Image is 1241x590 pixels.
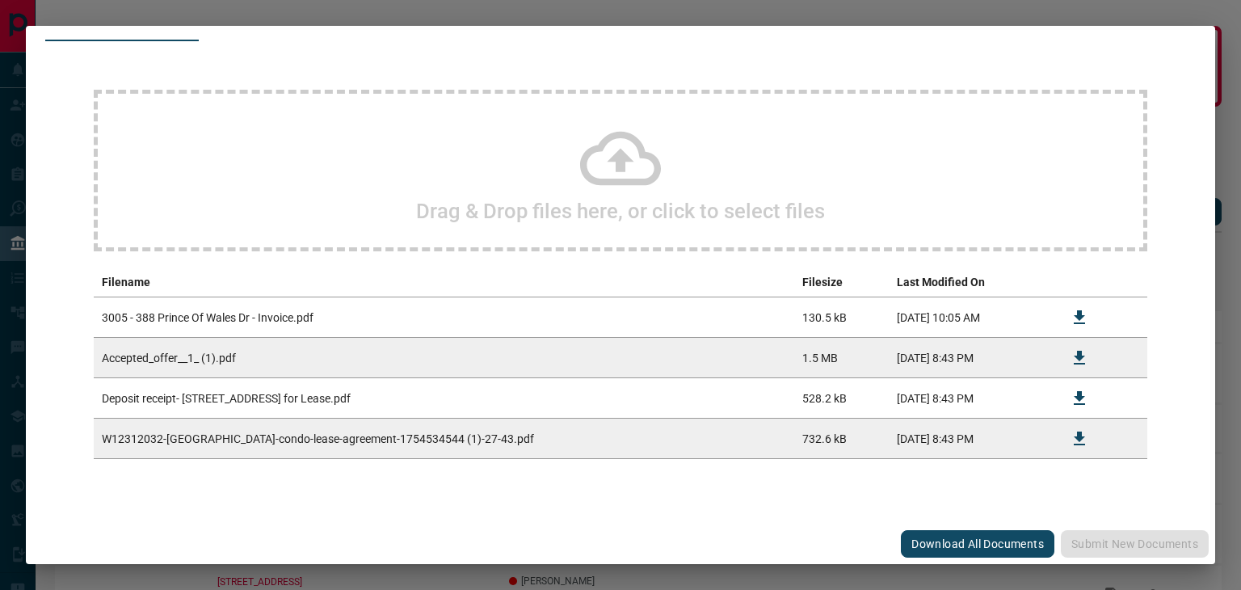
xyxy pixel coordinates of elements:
td: 3005 - 388 Prince Of Wales Dr - Invoice.pdf [94,297,794,338]
button: Download [1060,419,1099,458]
td: Accepted_offer__1_ (1).pdf [94,338,794,378]
td: 1.5 MB [794,338,889,378]
h2: Drag & Drop files here, or click to select files [416,199,825,223]
th: Last Modified On [889,268,1052,297]
th: Filesize [794,268,889,297]
td: [DATE] 10:05 AM [889,297,1052,338]
td: [DATE] 8:43 PM [889,378,1052,419]
td: 528.2 kB [794,378,889,419]
th: delete file action column [1107,268,1147,297]
th: download action column [1052,268,1107,297]
button: Download [1060,339,1099,377]
button: Download [1060,298,1099,337]
td: [DATE] 8:43 PM [889,419,1052,459]
td: 130.5 kB [794,297,889,338]
td: W12312032-[GEOGRAPHIC_DATA]-condo-lease-agreement-1754534544 (1)-27-43.pdf [94,419,794,459]
button: Download [1060,379,1099,418]
button: Download All Documents [901,530,1054,558]
div: Drag & Drop files here, or click to select files [94,90,1147,251]
td: 732.6 kB [794,419,889,459]
th: Filename [94,268,794,297]
td: Deposit receipt- [STREET_ADDRESS] for Lease.pdf [94,378,794,419]
td: [DATE] 8:43 PM [889,338,1052,378]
